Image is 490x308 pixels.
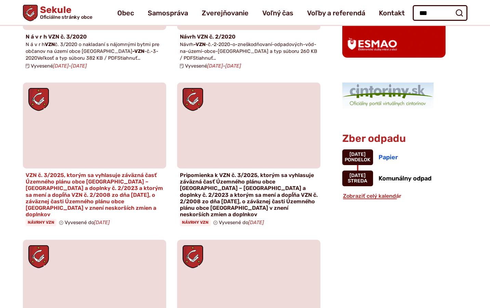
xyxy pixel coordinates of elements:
[94,220,110,225] em: [DATE]
[345,157,370,163] span: pondelok
[26,42,159,61] span: N á v r h č. 3/2020 o nakladaní s nájomnými bytmi pre občanov na území obce [GEOGRAPHIC_DATA] -č....
[117,3,134,23] a: Obec
[342,83,434,108] img: 1.png
[307,3,365,23] a: Voľby a referendá
[65,220,110,225] span: Vyvesené do
[379,3,405,23] a: Kontakt
[45,42,55,47] strong: VZN
[262,3,293,23] a: Voľný čas
[248,220,264,225] em: [DATE]
[342,171,446,186] a: Komunálny odpad [DATE] streda
[26,172,163,218] h4: VZN č. 3/2025, ktorým sa vyhlasuje záväzná časť Územného plánu obce [GEOGRAPHIC_DATA] – [GEOGRAPH...
[53,63,69,69] em: [DATE]
[185,63,241,69] span: Vyvesené -
[342,193,402,199] a: Zobraziť celý kalendár
[349,151,366,157] span: [DATE]
[23,83,166,229] a: VZN č. 3/2025, ktorým sa vyhlasuje záväzná časť Územného plánu obce [GEOGRAPHIC_DATA] – [GEOGRAPH...
[31,63,87,69] span: Vyvesené -
[71,63,87,69] em: [DATE]
[148,3,188,23] a: Samospráva
[180,42,317,61] span: Návrh -č.-2-2020-o-zneškodňovaní-odpadových-vôd-na-území-obce-[GEOGRAPHIC_DATA] a typ súboru 260 ...
[342,149,446,165] a: Papier [DATE] pondelok
[38,5,92,20] span: Sekule
[180,33,318,40] h4: Návrh VZN č. 2/2020
[202,3,249,23] a: Zverejňovanie
[379,175,432,182] span: Komunálny odpad
[379,153,398,161] span: Papier
[207,63,223,69] em: [DATE]
[349,173,366,178] span: [DATE]
[40,15,92,19] span: Oficiálne stránky obce
[348,178,367,184] span: streda
[132,48,144,54] strong: -VZN
[225,63,241,69] em: [DATE]
[219,220,264,225] span: Vyvesené do
[177,83,320,229] a: Pripomienka k VZN č. 3/2025, ktorým sa vyhlasuje záväzná časť Územného plánu obce [GEOGRAPHIC_DAT...
[26,33,163,40] h4: N á v r h VZN č. 3/2020
[194,42,206,47] strong: -VZN
[180,172,318,218] h4: Pripomienka k VZN č. 3/2025, ktorým sa vyhlasuje záväzná časť Územného plánu obce [GEOGRAPHIC_DAT...
[26,219,56,226] span: Návrhy VZN
[23,5,38,21] img: Prejsť na domovskú stránku
[180,219,211,226] span: Návrhy VZN
[342,133,446,144] h3: Zber odpadu
[23,5,92,21] a: Logo Sekule, prejsť na domovskú stránku.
